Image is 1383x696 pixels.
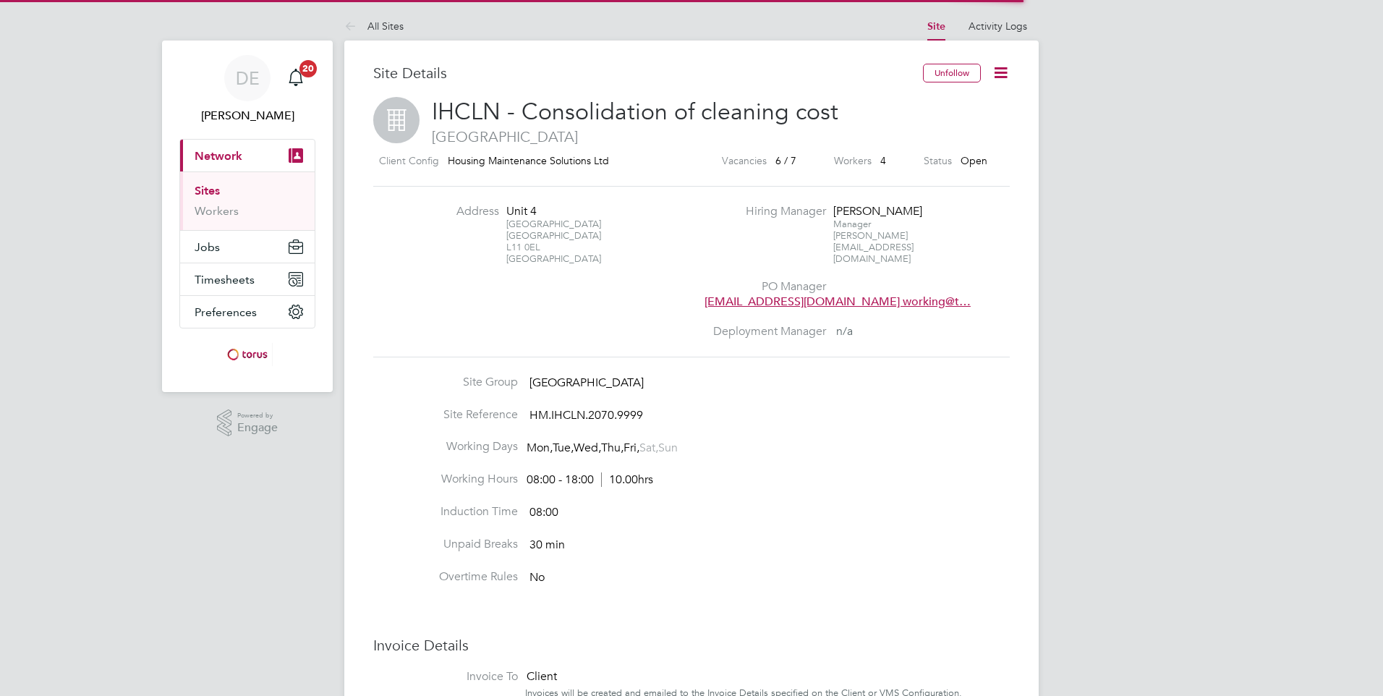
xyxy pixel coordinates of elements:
span: 20 [299,60,317,77]
button: Unfollow [923,64,981,82]
label: Status [924,152,952,170]
button: Network [180,140,315,171]
button: Preferences [180,296,315,328]
label: Workers [834,152,872,170]
span: DE [236,69,260,88]
span: Tue, [553,441,574,455]
span: 08:00 [529,505,558,519]
a: Workers [195,204,239,218]
span: Timesheets [195,273,255,287]
a: Go to home page [179,343,315,366]
span: 4 [880,154,886,167]
label: Vacancies [722,152,767,170]
label: Client Config [379,152,439,170]
span: HM.IHCLN.2070.9999 [529,408,643,423]
label: Working Hours [373,472,518,487]
label: Induction Time [373,504,518,519]
label: Hiring Manager [705,204,826,219]
span: Sun [658,441,678,455]
label: Invoice To [373,669,518,684]
label: Site Reference [373,407,518,423]
span: [PERSON_NAME][EMAIL_ADDRESS][DOMAIN_NAME] [833,229,914,265]
span: IHCLN - Consolidation of cleaning cost [432,98,838,126]
label: Overtime Rules [373,569,518,585]
h3: Site Details [373,64,923,82]
button: Timesheets [180,263,315,295]
span: Manager [833,218,871,230]
a: Site [927,20,945,33]
a: All Sites [344,20,404,33]
span: Wed, [574,441,601,455]
label: Deployment Manager [705,324,826,339]
span: Engage [237,422,278,434]
span: Fri, [624,441,639,455]
span: 6 / 7 [775,154,796,167]
span: [GEOGRAPHIC_DATA] [373,127,1010,146]
div: 08:00 - 18:00 [527,472,653,488]
span: Mon, [527,441,553,455]
span: Danielle Ebden [179,107,315,124]
div: [GEOGRAPHIC_DATA] [GEOGRAPHIC_DATA] L11 0EL [GEOGRAPHIC_DATA] [506,218,597,265]
img: torus-logo-retina.png [222,343,273,366]
a: 20 [281,55,310,101]
span: [EMAIL_ADDRESS][DOMAIN_NAME] working@t… [705,294,971,309]
span: Thu, [601,441,624,455]
div: [PERSON_NAME] [833,204,924,219]
span: Network [195,149,242,163]
span: Powered by [237,409,278,422]
label: Address [420,204,499,219]
div: Network [180,171,315,230]
label: Site Group [373,375,518,390]
span: Preferences [195,305,257,319]
span: Open [961,154,987,167]
span: Jobs [195,240,220,254]
a: Activity Logs [969,20,1027,33]
button: Jobs [180,231,315,263]
span: No [529,570,545,585]
label: Working Days [373,439,518,454]
h3: Invoice Details [373,636,1010,655]
a: Powered byEngage [217,409,278,437]
span: 30 min [529,538,565,552]
a: Sites [195,184,220,198]
div: Client [525,669,1010,684]
label: Unpaid Breaks [373,537,518,552]
div: Unit 4 [506,204,597,219]
label: PO Manager [705,279,826,294]
span: Sat, [639,441,658,455]
span: [GEOGRAPHIC_DATA] [529,375,644,390]
nav: Main navigation [162,41,333,392]
span: 10.00hrs [601,472,653,487]
a: DE[PERSON_NAME] [179,55,315,124]
span: Housing Maintenance Solutions Ltd [448,154,609,167]
span: n/a [836,324,853,339]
